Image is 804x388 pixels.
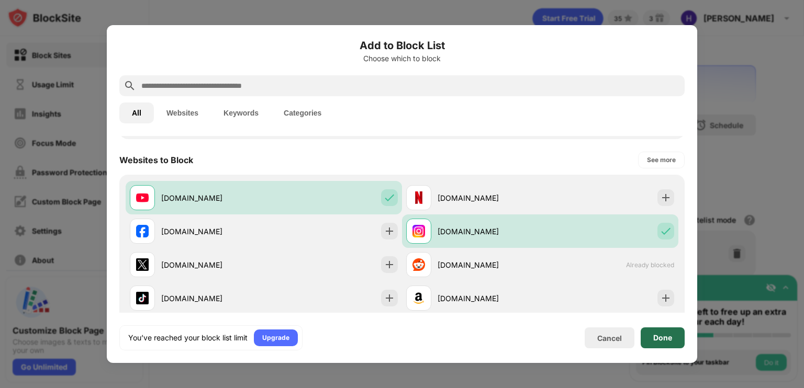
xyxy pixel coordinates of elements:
img: favicons [412,258,425,271]
img: favicons [136,258,149,271]
div: [DOMAIN_NAME] [161,192,264,203]
div: Upgrade [262,333,289,343]
img: favicons [136,225,149,237]
img: favicons [412,191,425,204]
div: [DOMAIN_NAME] [438,293,540,304]
div: [DOMAIN_NAME] [161,259,264,270]
button: All [119,102,154,123]
div: [DOMAIN_NAME] [438,192,540,203]
button: Websites [154,102,211,123]
img: favicons [412,225,425,237]
img: favicons [412,292,425,304]
div: Websites to Block [119,155,193,165]
button: Keywords [211,102,271,123]
h6: Add to Block List [119,38,685,53]
div: [DOMAIN_NAME] [161,226,264,237]
div: Done [653,334,672,342]
img: favicons [136,292,149,304]
div: [DOMAIN_NAME] [438,226,540,237]
span: Already blocked [626,261,674,269]
button: Categories [271,102,334,123]
div: [DOMAIN_NAME] [438,259,540,270]
img: favicons [136,191,149,204]
div: Cancel [597,334,622,343]
div: [DOMAIN_NAME] [161,293,264,304]
div: You’ve reached your block list limit [128,333,248,343]
div: See more [647,155,676,165]
img: search.svg [124,79,136,92]
div: Choose which to block [119,54,685,63]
